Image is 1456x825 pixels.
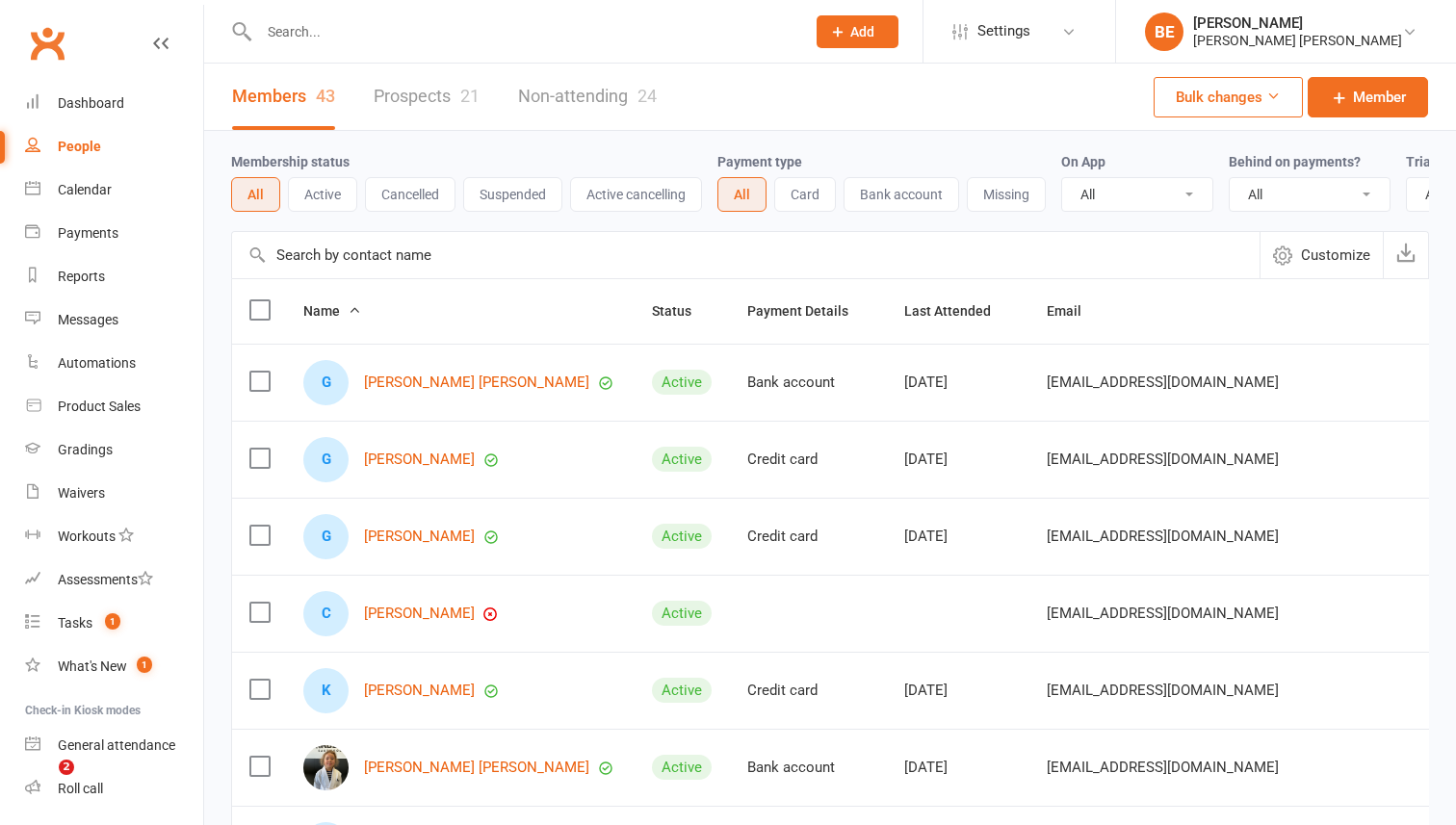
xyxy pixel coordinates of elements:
[25,767,203,811] a: Roll call
[904,374,1012,391] div: [DATE]
[904,683,1012,699] div: [DATE]
[1301,244,1370,267] span: Customize
[717,177,767,212] button: All
[364,529,475,545] a: [PERSON_NAME]
[58,658,127,674] div: What's New
[288,177,357,212] button: Active
[58,615,92,631] div: Tasks
[25,212,203,255] a: Payments
[747,303,870,319] span: Payment Details
[303,514,349,559] div: Geoffrey
[747,683,870,699] div: Credit card
[652,524,712,549] div: Active
[232,64,335,130] a: Members43
[58,355,136,371] div: Automations
[365,177,455,212] button: Cancelled
[58,781,103,796] div: Roll call
[316,86,335,106] div: 43
[364,451,475,468] a: [PERSON_NAME]
[58,737,175,753] div: General attendance
[58,572,153,587] div: Assessments
[844,177,959,212] button: Bank account
[774,177,836,212] button: Card
[25,168,203,212] a: Calendar
[1047,749,1279,786] span: [EMAIL_ADDRESS][DOMAIN_NAME]
[904,299,1012,322] button: Last Attended
[25,298,203,342] a: Messages
[364,374,589,391] a: [PERSON_NAME] [PERSON_NAME]
[652,303,713,319] span: Status
[652,370,712,395] div: Active
[19,760,65,806] iframe: Intercom live chat
[303,437,349,482] div: Geena
[25,515,203,558] a: Workouts
[303,591,349,636] div: Chace
[232,232,1260,278] input: Search by contact name
[652,447,712,472] div: Active
[1193,32,1402,49] div: [PERSON_NAME] [PERSON_NAME]
[904,451,1012,468] div: [DATE]
[59,760,74,775] span: 2
[58,399,141,414] div: Product Sales
[1229,154,1361,169] label: Behind on payments?
[904,529,1012,545] div: [DATE]
[58,485,105,501] div: Waivers
[977,10,1030,53] span: Settings
[137,657,152,673] span: 1
[303,299,361,322] button: Name
[25,558,203,602] a: Assessments
[58,269,105,284] div: Reports
[850,24,874,39] span: Add
[1047,299,1103,322] button: Email
[25,342,203,385] a: Automations
[1308,77,1428,117] a: Member
[231,177,280,212] button: All
[1193,14,1402,32] div: [PERSON_NAME]
[364,683,475,699] a: [PERSON_NAME]
[253,18,792,45] input: Search...
[25,724,203,767] a: General attendance kiosk mode
[303,360,349,405] div: Godfrey Lai Ho
[58,225,118,241] div: Payments
[25,255,203,298] a: Reports
[58,182,112,197] div: Calendar
[817,15,898,48] button: Add
[25,82,203,125] a: Dashboard
[652,678,712,703] div: Active
[25,428,203,472] a: Gradings
[303,668,349,713] div: Kingston
[58,529,116,544] div: Workouts
[463,177,562,212] button: Suspended
[25,645,203,688] a: What's New1
[652,299,713,322] button: Status
[25,385,203,428] a: Product Sales
[231,154,350,169] label: Membership status
[570,177,702,212] button: Active cancelling
[717,154,802,169] label: Payment type
[967,177,1046,212] button: Missing
[747,760,870,776] div: Bank account
[364,606,475,622] a: [PERSON_NAME]
[747,374,870,391] div: Bank account
[1047,441,1279,477] span: [EMAIL_ADDRESS][DOMAIN_NAME]
[1353,86,1406,109] span: Member
[904,303,1012,319] span: Last Attended
[58,139,101,154] div: People
[105,613,120,630] span: 1
[1047,364,1279,400] span: [EMAIL_ADDRESS][DOMAIN_NAME]
[25,602,203,645] a: Tasks 1
[652,601,712,626] div: Active
[747,299,870,322] button: Payment Details
[58,312,118,327] div: Messages
[374,64,480,130] a: Prospects21
[1047,595,1279,632] span: [EMAIL_ADDRESS][DOMAIN_NAME]
[1061,154,1105,169] label: On App
[637,86,657,106] div: 24
[904,760,1012,776] div: [DATE]
[1260,232,1383,278] button: Customize
[25,125,203,168] a: People
[1154,77,1303,117] button: Bulk changes
[460,86,480,106] div: 21
[1047,672,1279,709] span: [EMAIL_ADDRESS][DOMAIN_NAME]
[747,529,870,545] div: Credit card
